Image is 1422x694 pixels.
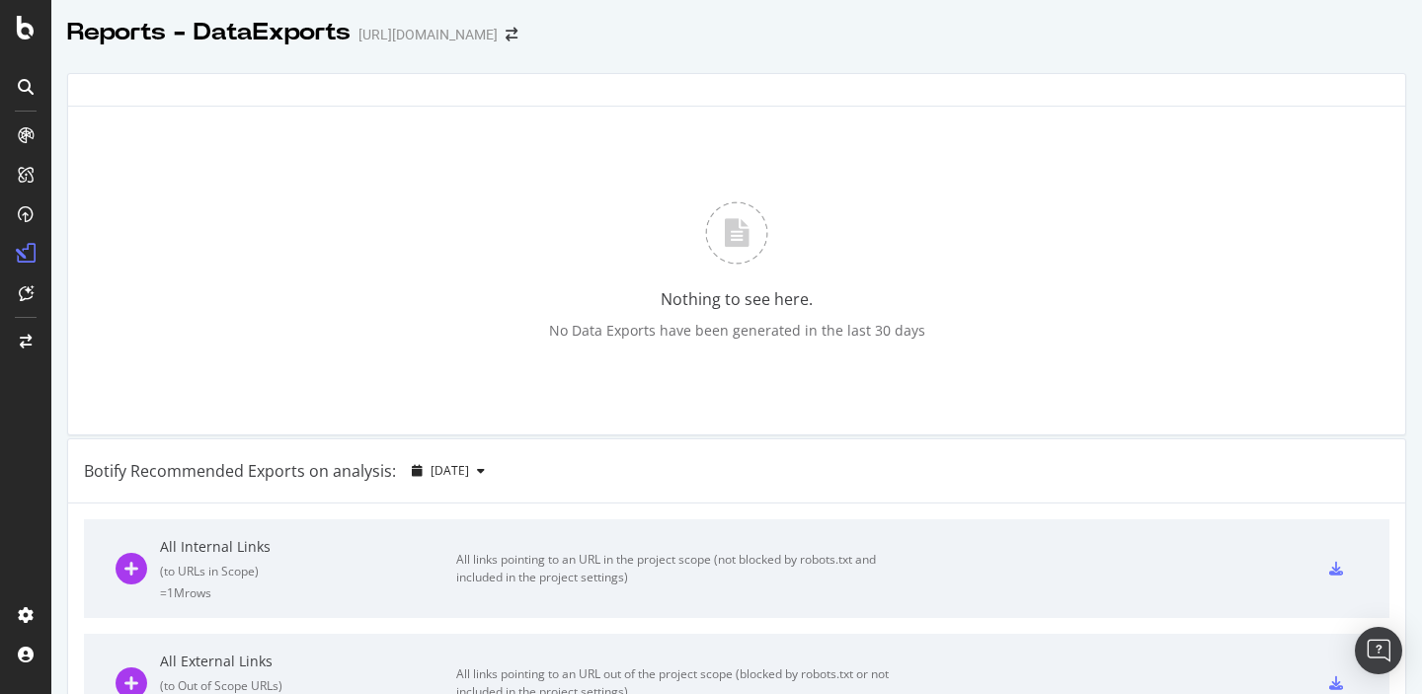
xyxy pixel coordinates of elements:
[67,16,351,49] div: Reports - DataExports
[549,321,925,341] div: No Data Exports have been generated in the last 30 days
[1355,627,1402,674] div: Open Intercom Messenger
[456,551,901,586] div: All links pointing to an URL in the project scope (not blocked by robots.txt and included in the ...
[358,25,498,44] div: [URL][DOMAIN_NAME]
[705,201,768,265] img: J3t+pQLvoHxnFBO3SZG38AAAAASUVORK5CYII=
[431,462,469,479] span: 2025 Oct. 3rd
[404,455,493,487] button: [DATE]
[160,584,456,601] div: = 1M rows
[84,460,396,483] div: Botify Recommended Exports on analysis:
[160,537,456,557] div: All Internal Links
[1329,562,1343,576] div: csv-export
[506,28,517,41] div: arrow-right-arrow-left
[661,288,813,311] div: Nothing to see here.
[160,677,456,694] div: ( to Out of Scope URLs )
[1329,676,1343,690] div: csv-export
[160,652,456,671] div: All External Links
[160,563,456,579] div: ( to URLs in Scope )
